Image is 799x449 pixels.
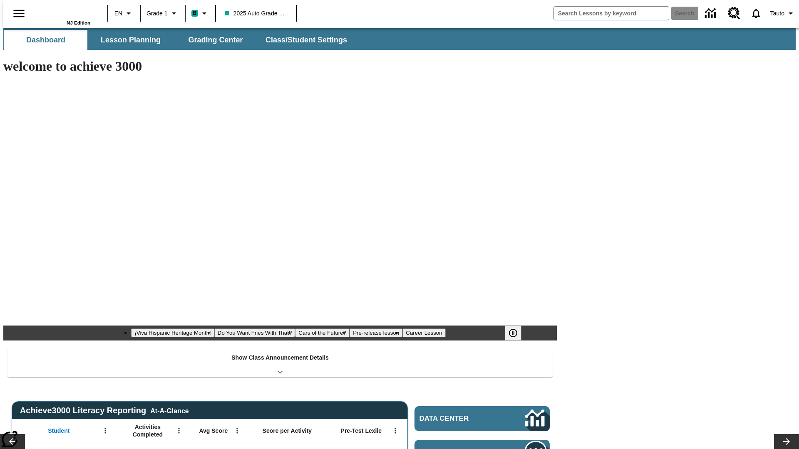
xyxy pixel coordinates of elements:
[99,424,112,437] button: Open Menu
[723,2,745,25] a: Resource Center, Will open in new tab
[7,348,553,377] div: Show Class Announcement Details
[36,3,90,25] div: Home
[67,20,90,25] span: NJ Edition
[188,6,213,21] button: Boost Class color is teal. Change class color
[173,424,185,437] button: Open Menu
[263,427,312,434] span: Score per Activity
[419,414,497,423] span: Data Center
[402,328,445,337] button: Slide 5 Career Lesson
[767,6,799,21] button: Profile/Settings
[114,9,122,18] span: EN
[7,1,31,26] button: Open side menu
[36,4,90,20] a: Home
[341,427,382,434] span: Pre-Test Lexile
[231,353,329,362] p: Show Class Announcement Details
[295,328,350,337] button: Slide 3 Cars of the Future?
[505,326,530,340] div: Pause
[143,6,182,21] button: Grade: Grade 1, Select a grade
[146,9,168,18] span: Grade 1
[225,9,287,18] span: 2025 Auto Grade 1 A
[131,328,214,337] button: Slide 1 ¡Viva Hispanic Heritage Month!
[554,7,669,20] input: search field
[20,406,189,415] span: Achieve3000 Literacy Reporting
[414,406,550,431] a: Data Center
[774,434,799,449] button: Lesson carousel, Next
[700,2,723,25] a: Data Center
[259,30,354,50] button: Class/Student Settings
[120,423,175,438] span: Activities Completed
[745,2,767,24] a: Notifications
[4,30,87,50] button: Dashboard
[174,30,257,50] button: Grading Center
[214,328,295,337] button: Slide 2 Do You Want Fries With That?
[3,28,796,50] div: SubNavbar
[3,30,355,50] div: SubNavbar
[89,30,172,50] button: Lesson Planning
[199,427,228,434] span: Avg Score
[48,427,69,434] span: Student
[231,424,243,437] button: Open Menu
[505,326,521,340] button: Pause
[3,59,557,74] h1: welcome to achieve 3000
[111,6,137,21] button: Language: EN, Select a language
[193,8,197,18] span: B
[150,406,189,415] div: At-A-Glance
[770,9,784,18] span: Tauto
[350,328,402,337] button: Slide 4 Pre-release lesson
[389,424,402,437] button: Open Menu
